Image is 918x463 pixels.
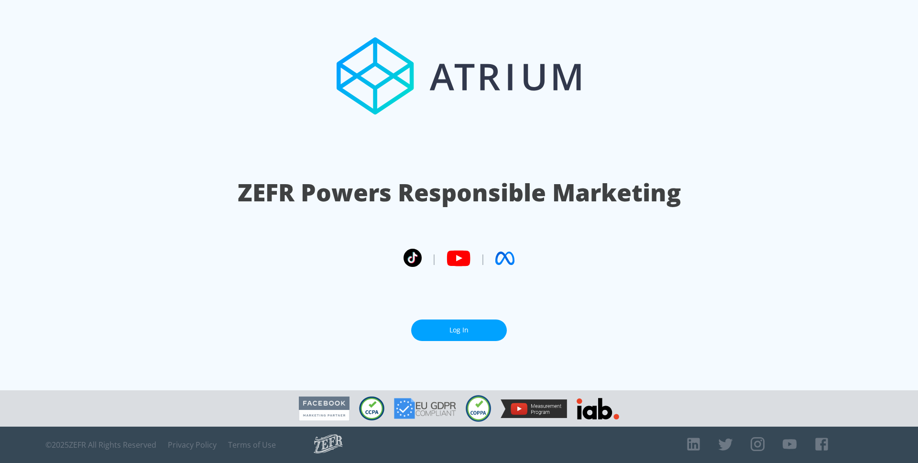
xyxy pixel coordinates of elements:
img: IAB [577,398,619,419]
img: COPPA Compliant [466,395,491,422]
img: YouTube Measurement Program [501,399,567,418]
span: | [480,251,486,265]
img: Facebook Marketing Partner [299,397,350,421]
span: | [431,251,437,265]
img: GDPR Compliant [394,398,456,419]
a: Log In [411,320,507,341]
a: Terms of Use [228,440,276,450]
a: Privacy Policy [168,440,217,450]
img: CCPA Compliant [359,397,384,420]
span: © 2025 ZEFR All Rights Reserved [45,440,156,450]
h1: ZEFR Powers Responsible Marketing [238,176,681,209]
